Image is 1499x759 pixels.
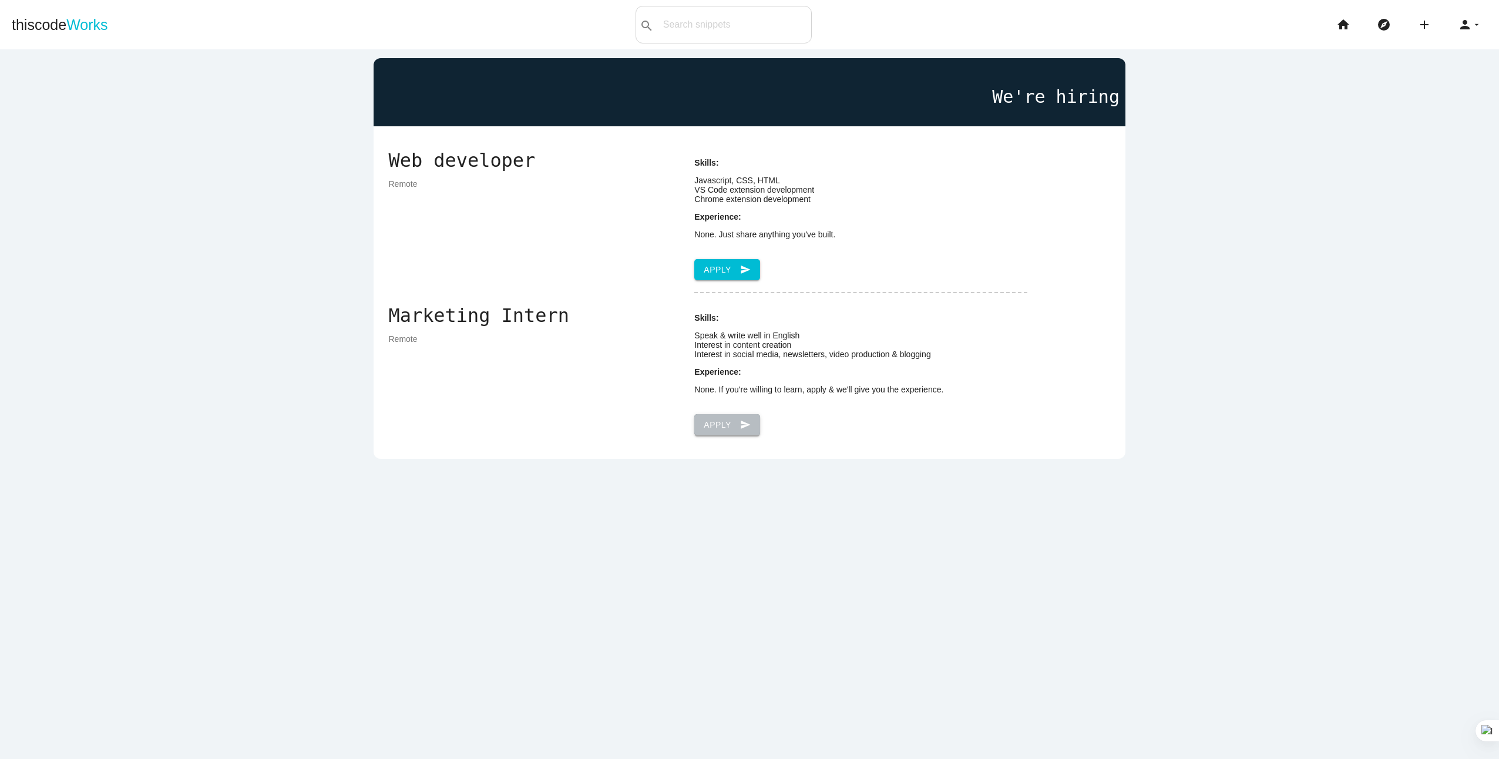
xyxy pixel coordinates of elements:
[740,259,751,280] i: send
[694,313,718,323] b: Skills:
[640,7,654,45] i: search
[694,230,1110,239] li: None. Just share anything you've built.
[694,176,1110,185] li: Javascript, CSS, HTML
[1377,6,1391,43] i: explore
[694,194,1110,204] li: Chrome extension development
[694,212,741,221] b: Experience:
[694,158,718,167] b: Skills:
[1417,6,1431,43] i: add
[389,334,683,344] p: Remote
[740,414,751,435] i: send
[12,6,108,43] a: thiscodeWorks
[1336,6,1350,43] i: home
[389,150,683,171] h4: Web developer
[389,305,683,326] h4: Marketing Intern
[66,16,107,33] span: Works
[694,331,1110,340] li: Speak & write well in English
[389,179,683,189] p: Remote
[694,367,741,377] b: Experience:
[694,414,760,435] a: Apply
[694,259,760,280] a: Apply
[694,385,1110,394] li: None. If you're willing to learn, apply & we'll give you the experience.
[1472,6,1481,43] i: arrow_drop_down
[1458,6,1472,43] i: person
[657,12,811,37] input: Search snippets
[694,350,1110,359] li: Interest in social media, newsletters, video production & blogging
[694,340,1110,350] li: Interest in content creation
[379,87,1120,106] h1: We're hiring
[694,185,1110,194] li: VS Code extension development
[636,6,657,43] button: search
